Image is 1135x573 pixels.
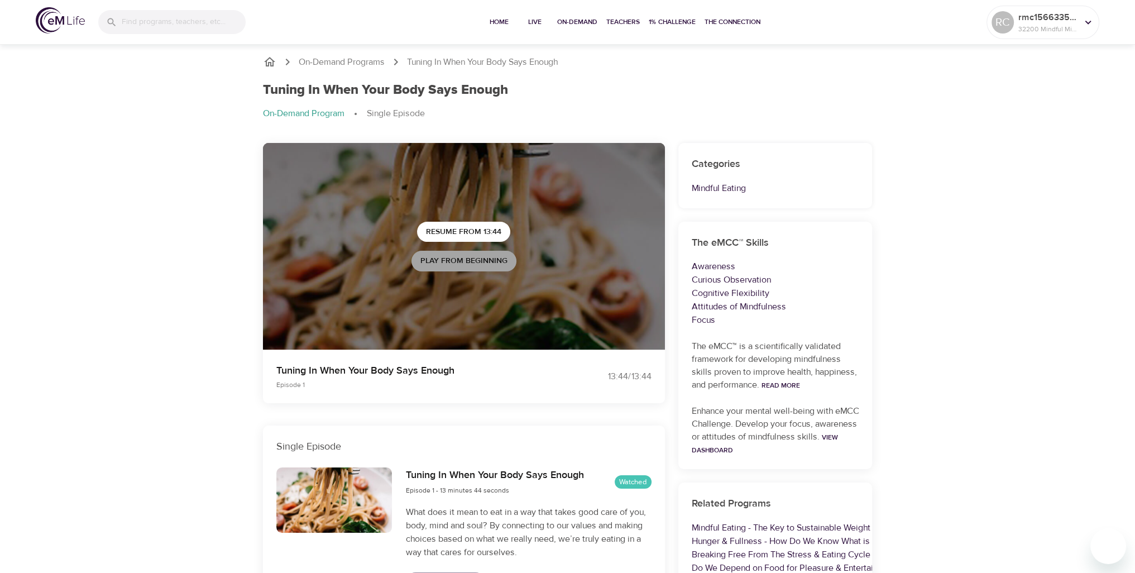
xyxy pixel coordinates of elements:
[276,363,554,378] p: Tuning In When Your Body Says Enough
[762,381,800,390] a: Read More
[1018,11,1077,24] p: rmc1566335135
[692,536,904,547] a: Hunger & Fullness - How Do We Know What is Enough?
[692,549,870,560] a: Breaking Free From The Stress & Eating Cycle
[568,370,652,383] div: 13:44 / 13:44
[692,182,859,195] p: Mindful Eating
[692,286,859,300] p: Cognitive Flexibility
[417,222,510,242] button: Resume from 13:44
[692,235,859,251] h6: The eMCC™ Skills
[405,486,509,495] span: Episode 1 - 13 minutes 44 seconds
[692,496,859,512] h6: Related Programs
[405,467,583,484] h6: Tuning In When Your Body Says Enough
[405,505,651,559] p: What does it mean to eat in a way that takes good care of you, body, mind and soul? By connecting...
[276,380,554,390] p: Episode 1
[263,55,873,69] nav: breadcrumb
[692,433,838,455] a: View Dashboard
[367,107,425,120] p: Single Episode
[1018,24,1077,34] p: 32200 Mindful Minutes
[426,225,501,239] span: Resume from 13:44
[407,56,558,69] p: Tuning In When Your Body Says Enough
[705,16,760,28] span: The Connection
[1090,528,1126,564] iframe: Button to launch messaging window
[692,313,859,327] p: Focus
[486,16,513,28] span: Home
[263,82,508,98] h1: Tuning In When Your Body Says Enough
[557,16,597,28] span: On-Demand
[692,300,859,313] p: Attitudes of Mindfulness
[692,260,859,273] p: Awareness
[36,7,85,34] img: logo
[649,16,696,28] span: 1% Challenge
[420,254,507,268] span: Play from beginning
[411,251,516,271] button: Play from beginning
[606,16,640,28] span: Teachers
[692,522,891,533] a: Mindful Eating - The Key to Sustainable Weight Loss
[615,477,652,488] span: Watched
[263,107,873,121] nav: breadcrumb
[521,16,548,28] span: Live
[122,10,246,34] input: Find programs, teachers, etc...
[992,11,1014,34] div: RC
[692,340,859,391] p: The eMCC™ is a scientifically validated framework for developing mindfulness skills proven to imp...
[692,156,859,173] h6: Categories
[263,107,344,120] p: On-Demand Program
[692,273,859,286] p: Curious Observation
[299,56,385,69] a: On-Demand Programs
[276,439,652,454] p: Single Episode
[692,405,859,456] p: Enhance your mental well-being with eMCC Challenge. Develop your focus, awareness or attitudes of...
